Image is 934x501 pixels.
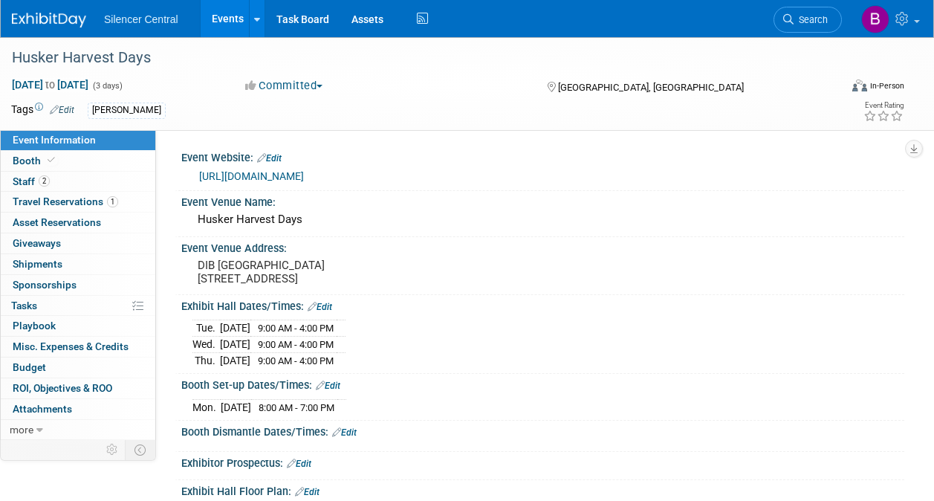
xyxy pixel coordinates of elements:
[181,421,904,440] div: Booth Dismantle Dates/Times:
[220,352,250,368] td: [DATE]
[181,191,904,210] div: Event Venue Name:
[240,78,328,94] button: Committed
[104,13,178,25] span: Silencer Central
[181,374,904,393] div: Booth Set-up Dates/Times:
[13,340,129,352] span: Misc. Expenses & Credits
[198,259,466,285] pre: DIB [GEOGRAPHIC_DATA] [STREET_ADDRESS]
[1,254,155,274] a: Shipments
[1,151,155,171] a: Booth
[220,320,250,337] td: [DATE]
[13,361,46,373] span: Budget
[221,399,251,415] td: [DATE]
[11,300,37,311] span: Tasks
[13,216,101,228] span: Asset Reservations
[861,5,889,33] img: Billee Page
[7,45,828,71] div: Husker Harvest Days
[91,81,123,91] span: (3 days)
[258,339,334,350] span: 9:00 AM - 4:00 PM
[13,195,118,207] span: Travel Reservations
[192,352,220,368] td: Thu.
[308,302,332,312] a: Edit
[1,316,155,336] a: Playbook
[13,279,77,291] span: Sponsorships
[1,213,155,233] a: Asset Reservations
[107,196,118,207] span: 1
[43,79,57,91] span: to
[199,170,304,182] a: [URL][DOMAIN_NAME]
[852,80,867,91] img: Format-Inperson.png
[316,381,340,391] a: Edit
[295,487,320,497] a: Edit
[1,296,155,316] a: Tasks
[13,134,96,146] span: Event Information
[1,420,155,440] a: more
[220,337,250,353] td: [DATE]
[1,192,155,212] a: Travel Reservations1
[13,320,56,332] span: Playbook
[192,337,220,353] td: Wed.
[13,258,62,270] span: Shipments
[13,175,50,187] span: Staff
[1,358,155,378] a: Budget
[13,237,61,249] span: Giveaways
[257,153,282,164] a: Edit
[13,155,58,167] span: Booth
[558,82,744,93] span: [GEOGRAPHIC_DATA], [GEOGRAPHIC_DATA]
[13,403,72,415] span: Attachments
[181,295,904,314] div: Exhibit Hall Dates/Times:
[50,105,74,115] a: Edit
[11,102,74,119] td: Tags
[181,480,904,500] div: Exhibit Hall Floor Plan:
[192,320,220,337] td: Tue.
[258,355,334,366] span: 9:00 AM - 4:00 PM
[100,440,126,459] td: Personalize Event Tab Strip
[192,399,221,415] td: Mon.
[863,102,904,109] div: Event Rating
[39,175,50,187] span: 2
[126,440,156,459] td: Toggle Event Tabs
[1,399,155,419] a: Attachments
[332,427,357,438] a: Edit
[181,237,904,256] div: Event Venue Address:
[287,459,311,469] a: Edit
[774,77,904,100] div: Event Format
[259,402,334,413] span: 8:00 AM - 7:00 PM
[774,7,842,33] a: Search
[1,378,155,398] a: ROI, Objectives & ROO
[88,103,166,118] div: [PERSON_NAME]
[181,452,904,471] div: Exhibitor Prospectus:
[181,146,904,166] div: Event Website:
[11,78,89,91] span: [DATE] [DATE]
[1,130,155,150] a: Event Information
[1,275,155,295] a: Sponsorships
[1,233,155,253] a: Giveaways
[12,13,86,28] img: ExhibitDay
[1,172,155,192] a: Staff2
[13,382,112,394] span: ROI, Objectives & ROO
[869,80,904,91] div: In-Person
[258,323,334,334] span: 9:00 AM - 4:00 PM
[192,208,893,231] div: Husker Harvest Days
[794,14,828,25] span: Search
[1,337,155,357] a: Misc. Expenses & Credits
[48,156,55,164] i: Booth reservation complete
[10,424,33,436] span: more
